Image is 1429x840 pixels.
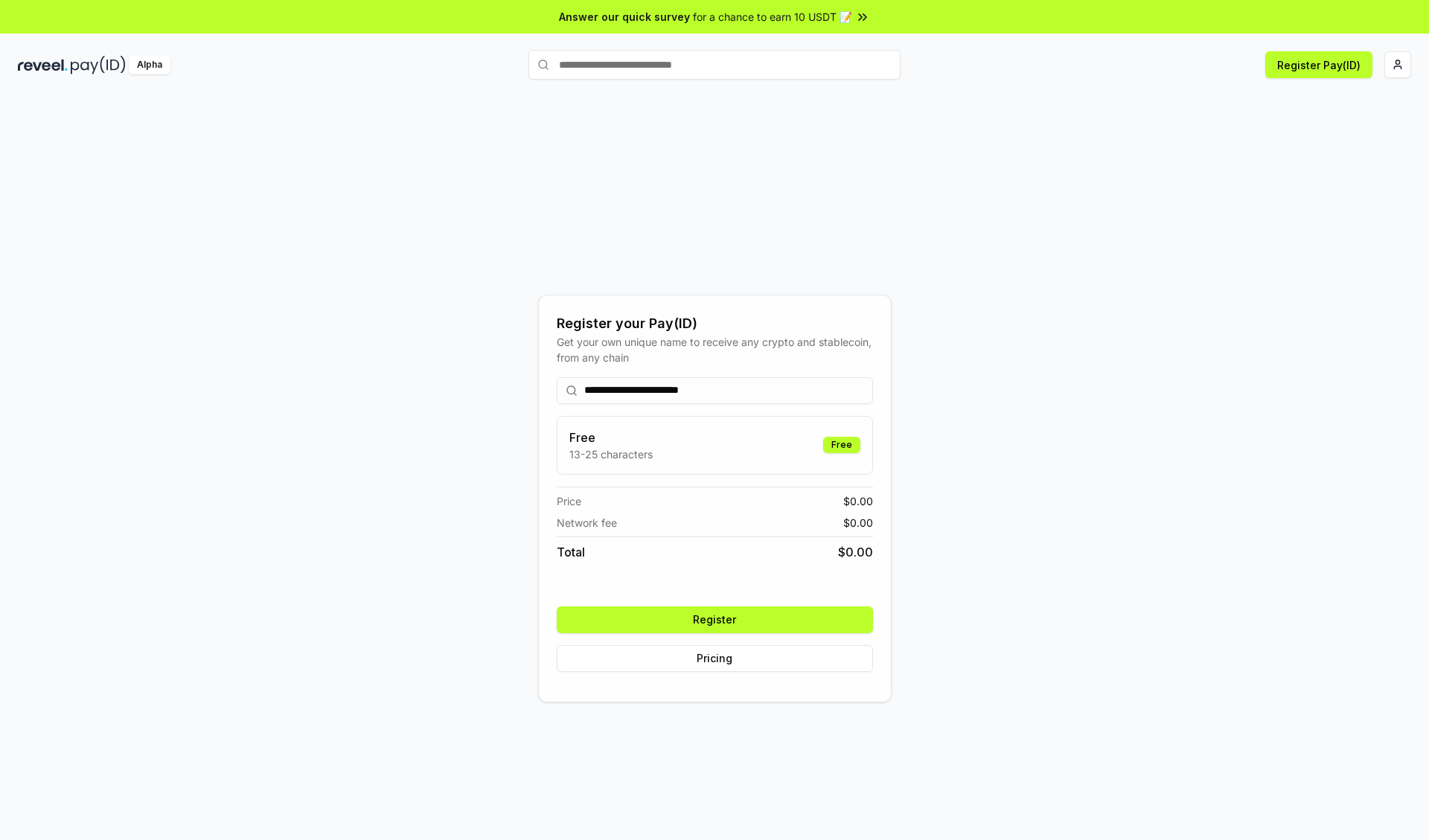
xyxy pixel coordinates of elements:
[557,606,873,633] button: Register
[18,56,68,74] img: reveel_dark
[557,493,581,509] span: Price
[559,9,690,25] span: Answer our quick survey
[557,515,617,530] span: Network fee
[71,56,126,74] img: pay_id
[569,429,653,446] h3: Free
[1265,51,1372,78] button: Register Pay(ID)
[557,543,585,561] span: Total
[843,515,873,530] span: $ 0.00
[843,493,873,509] span: $ 0.00
[557,645,873,672] button: Pricing
[557,313,873,334] div: Register your Pay(ID)
[557,334,873,365] div: Get your own unique name to receive any crypto and stablecoin, from any chain
[129,56,170,74] div: Alpha
[823,437,860,453] div: Free
[838,543,873,561] span: $ 0.00
[693,9,852,25] span: for a chance to earn 10 USDT 📝
[569,446,653,462] p: 13-25 characters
